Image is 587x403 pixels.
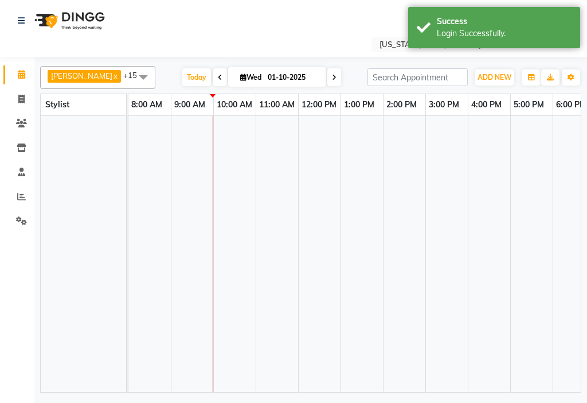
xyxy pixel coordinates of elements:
span: Today [182,68,211,86]
button: ADD NEW [475,69,514,86]
a: x [112,71,118,80]
a: 3:00 PM [426,96,462,113]
a: 2:00 PM [383,96,420,113]
img: logo [29,5,108,37]
a: 8:00 AM [128,96,165,113]
a: 1:00 PM [341,96,377,113]
a: 12:00 PM [299,96,339,113]
a: 9:00 AM [171,96,208,113]
input: Search Appointment [367,68,468,86]
a: 4:00 PM [468,96,504,113]
span: Wed [237,73,264,82]
span: +15 [123,71,146,80]
a: 11:00 AM [256,96,298,113]
input: 2025-10-01 [264,69,322,86]
span: ADD NEW [478,73,511,82]
div: Success [437,15,572,28]
span: Stylist [45,99,69,110]
div: Login Successfully. [437,28,572,40]
a: 5:00 PM [511,96,547,113]
a: 10:00 AM [214,96,255,113]
span: [PERSON_NAME] [51,71,112,80]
